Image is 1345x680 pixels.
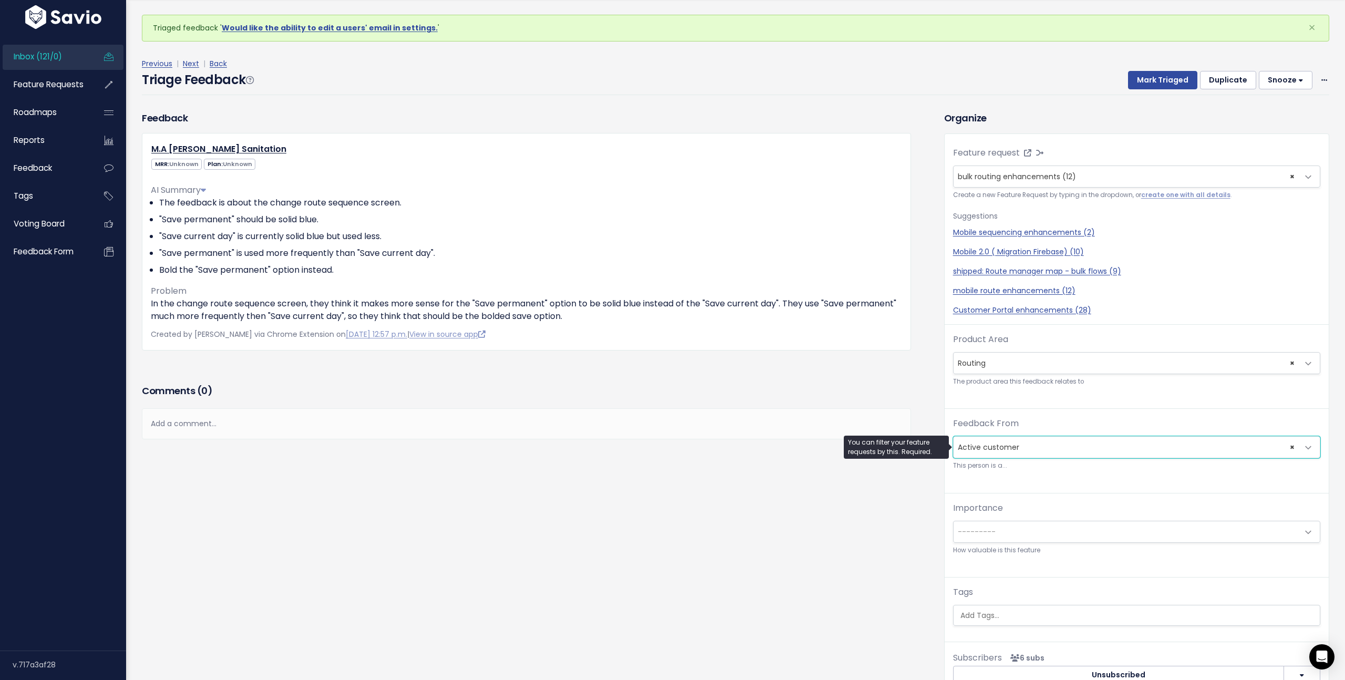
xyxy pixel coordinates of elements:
label: Importance [953,502,1003,514]
li: "Save permanent" should be solid blue. [159,213,902,226]
label: Product Area [953,333,1008,346]
span: Plan: [204,159,255,170]
span: bulk routing enhancements (12) [958,171,1076,182]
a: Feedback form [3,240,87,264]
a: Inbox (121/0) [3,45,87,69]
h4: Triage Feedback [142,70,253,89]
div: You can filter your feature requests by this. Required. [844,436,949,459]
div: Add a comment... [142,408,911,439]
a: Would like the ability to edit a users' email in settings. [222,23,438,33]
span: × [1290,437,1295,458]
p: In the change route sequence screen, they think it makes more sense for the "Save permanent" opti... [151,297,902,323]
li: "Save permanent" is used more frequently than "Save current day". [159,247,902,260]
span: 0 [201,384,208,397]
span: Subscribers [953,652,1002,664]
h3: Comments ( ) [142,384,911,398]
a: Customer Portal enhancements (28) [953,305,1320,316]
span: | [174,58,181,69]
span: Active customer [953,436,1320,458]
li: The feedback is about the change route sequence screen. [159,197,902,209]
a: Mobile 2.0 ( Migration Firebase) (10) [953,246,1320,257]
a: [DATE] 12:57 p.m. [346,329,407,339]
span: × [1308,19,1316,36]
a: mobile route enhancements (12) [953,285,1320,296]
input: Add Tags... [956,610,1322,621]
a: Roadmaps [3,100,87,125]
span: Active customer [954,437,1299,458]
div: v.717a3af28 [13,651,126,678]
img: logo-white.9d6f32f41409.svg [23,5,104,29]
small: Create a new Feature Request by typing in the dropdown, or . [953,190,1320,201]
a: Back [210,58,227,69]
h3: Feedback [142,111,188,125]
a: Tags [3,184,87,208]
small: How valuable is this feature [953,545,1320,556]
span: Inbox (121/0) [14,51,62,62]
p: Suggestions [953,210,1320,223]
a: Feedback [3,156,87,180]
a: View in source app [409,329,485,339]
span: × [1290,166,1295,187]
span: Unknown [169,160,199,168]
a: Next [183,58,199,69]
div: Triaged feedback ' ' [142,15,1329,42]
a: Mobile sequencing enhancements (2) [953,227,1320,238]
button: Close [1298,15,1326,40]
span: Unknown [223,160,252,168]
span: Voting Board [14,218,65,229]
small: The product area this feedback relates to [953,376,1320,387]
span: Feedback [14,162,52,173]
label: Feature request [953,147,1020,159]
span: × [1290,353,1295,374]
a: create one with all details [1141,191,1230,199]
label: Feedback From [953,417,1019,430]
li: Bold the "Save permanent" option instead. [159,264,902,276]
a: M.A [PERSON_NAME] Sanitation [151,143,286,155]
button: Duplicate [1200,71,1256,90]
span: Created by [PERSON_NAME] via Chrome Extension on | [151,329,485,339]
span: --------- [958,527,996,537]
span: MRR: [151,159,202,170]
span: Feature Requests [14,79,84,90]
span: <p><strong>Subscribers</strong><br><br> - Hannah Foster<br> - jose caselles<br> - Kris Casalla<br... [1006,653,1044,663]
span: Routing [954,353,1299,374]
span: Tags [14,190,33,201]
span: Roadmaps [14,107,57,118]
label: Tags [953,586,973,599]
span: | [201,58,208,69]
small: This person is a... [953,460,1320,471]
a: Voting Board [3,212,87,236]
a: Reports [3,128,87,152]
button: Snooze [1259,71,1312,90]
a: shipped: Route manager map - bulk flows (9) [953,266,1320,277]
a: Previous [142,58,172,69]
span: Feedback form [14,246,74,257]
a: Feature Requests [3,73,87,97]
button: Mark Triaged [1128,71,1197,90]
span: Problem [151,285,187,297]
span: AI Summary [151,184,206,196]
span: Reports [14,135,45,146]
span: Routing [953,352,1320,374]
h3: Organize [944,111,1329,125]
div: Open Intercom Messenger [1309,644,1334,669]
li: "Save current day" is currently solid blue but used less. [159,230,902,243]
